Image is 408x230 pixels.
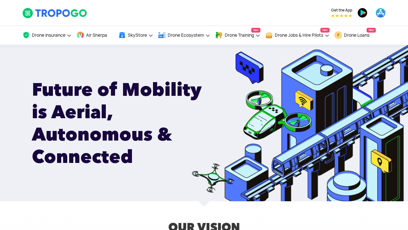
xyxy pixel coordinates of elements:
a: Drone TrainingNew [215,26,260,45]
span: Drone Ecosystem [168,33,204,38]
span: New [367,28,376,33]
a: Air Sherpa [76,26,113,45]
span: New [251,28,260,33]
a: Drone Insurance [22,26,72,45]
span: Get the App [331,8,352,13]
span: SkyStore [128,33,147,38]
img: ic_playstore.png [357,8,368,18]
span: Drone Insurance [32,33,65,38]
span: Air Sherpa [86,33,107,38]
img: ic_appstore.png [375,8,386,18]
span: Drone Jobs & Hire Pilots [275,33,323,38]
span: New [320,28,330,33]
h1: Future of Mobility is Aerial, Autonomous & Connected [32,78,221,168]
a: Drone Ecosystem [158,26,210,45]
a: SkyStore [118,26,153,45]
img: App Raking [331,14,352,17]
span: Drone Training [225,33,254,38]
a: Drone Jobs & Hire PilotsNew [265,26,330,45]
img: TropoGo Logo [22,8,88,19]
span: Drone Loans [344,33,369,38]
a: Drone LoansNew [334,26,376,45]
